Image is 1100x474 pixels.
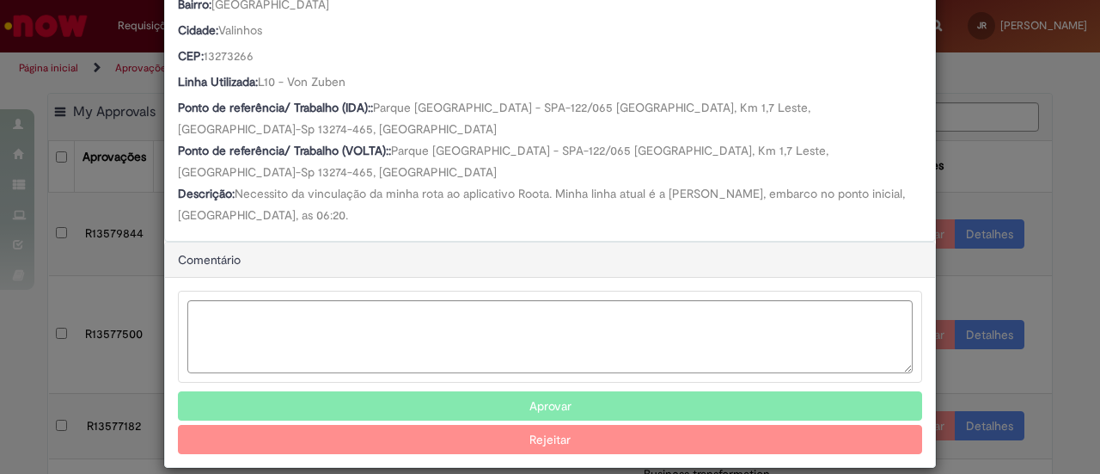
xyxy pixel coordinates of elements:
span: Necessito da vinculação da minha rota ao aplicativo Roota. Minha linha atual é a [PERSON_NAME], e... [178,186,908,223]
b: Descrição: [178,186,235,201]
b: Linha Utilizada: [178,74,258,89]
button: Aprovar [178,391,922,421]
button: Rejeitar [178,425,922,454]
b: Ponto de referência/ Trabalho (VOLTA):: [178,143,391,158]
span: L10 - Von Zuben [258,74,345,89]
b: Ponto de referência/ Trabalho (IDA):: [178,100,373,115]
span: Valinhos [218,22,262,38]
span: Comentário [178,252,241,268]
span: 13273266 [204,48,254,64]
b: CEP: [178,48,204,64]
b: Cidade: [178,22,218,38]
span: Parque [GEOGRAPHIC_DATA] - SPA-122/065 [GEOGRAPHIC_DATA], Km 1,7 Leste, [GEOGRAPHIC_DATA]-Sp 1327... [178,100,814,137]
span: Parque [GEOGRAPHIC_DATA] - SPA-122/065 [GEOGRAPHIC_DATA], Km 1,7 Leste, [GEOGRAPHIC_DATA]-Sp 1327... [178,143,832,180]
